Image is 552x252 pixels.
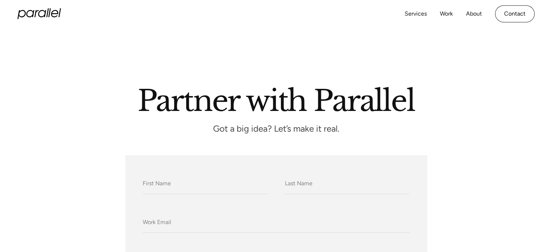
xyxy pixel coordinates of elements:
[495,5,535,22] a: Contact
[167,126,385,132] p: Got a big idea? Let’s make it real.
[466,9,482,19] a: About
[143,174,267,194] input: First Name
[285,174,410,194] input: Last Name
[17,8,61,19] a: home
[69,87,483,111] h2: Partner with Parallel
[405,9,427,19] a: Services
[440,9,453,19] a: Work
[143,213,410,233] input: Work Email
